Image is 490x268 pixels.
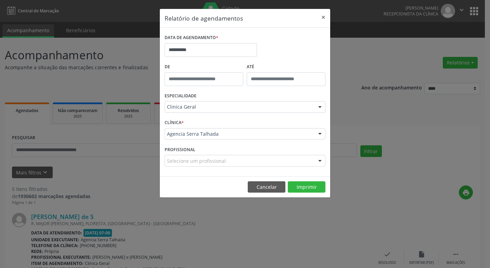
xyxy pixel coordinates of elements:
[317,9,330,26] button: Close
[167,103,311,110] span: Clinica Geral
[165,91,196,101] label: ESPECIALIDADE
[167,131,311,137] span: Agencia Serra Talhada
[165,62,243,72] label: De
[247,62,325,72] label: ATÉ
[165,144,195,155] label: PROFISSIONAL
[248,181,285,193] button: Cancelar
[288,181,325,193] button: Imprimir
[165,14,243,23] h5: Relatório de agendamentos
[167,157,226,165] span: Selecione um profissional
[165,118,184,128] label: CLÍNICA
[165,33,218,43] label: DATA DE AGENDAMENTO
